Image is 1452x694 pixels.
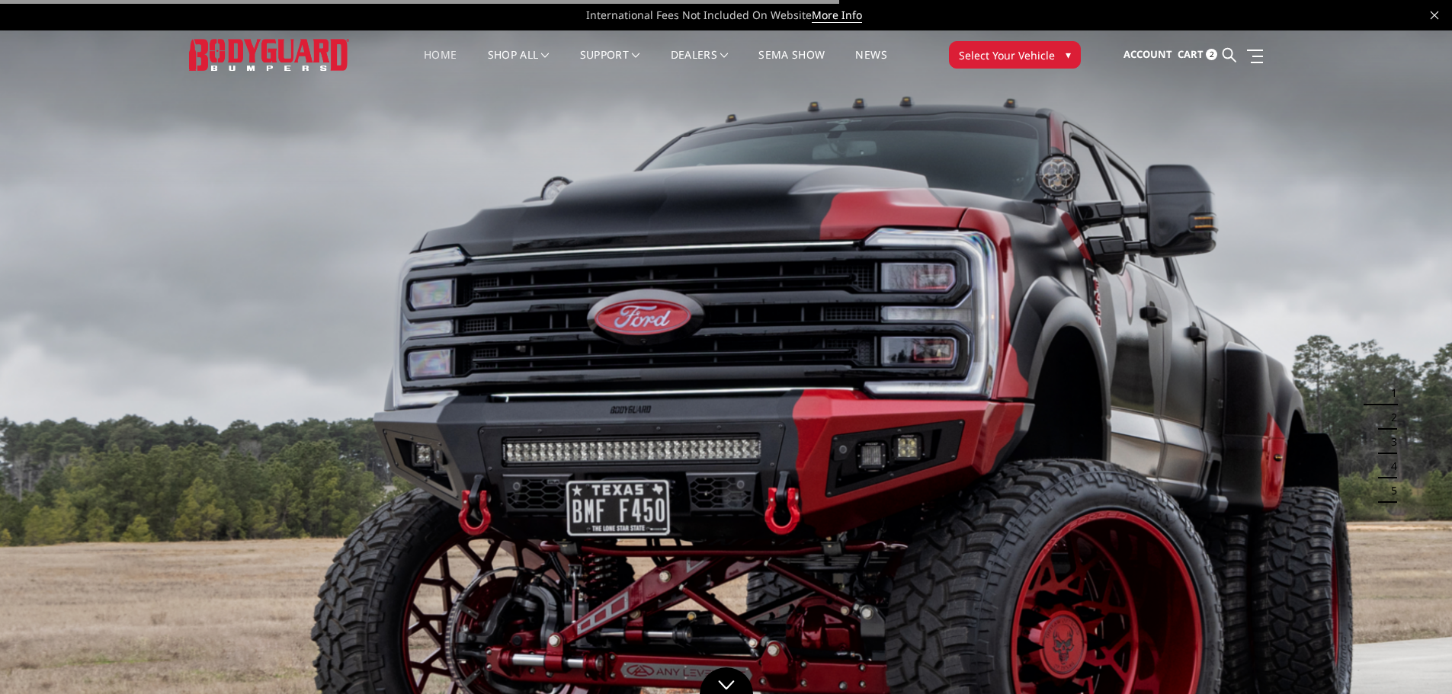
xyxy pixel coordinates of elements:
[1382,381,1397,405] button: 1 of 5
[1382,405,1397,430] button: 2 of 5
[959,47,1055,63] span: Select Your Vehicle
[949,41,1081,69] button: Select Your Vehicle
[700,667,753,694] a: Click to Down
[189,39,349,70] img: BODYGUARD BUMPERS
[1123,34,1172,75] a: Account
[1123,47,1172,61] span: Account
[758,50,825,79] a: SEMA Show
[671,50,729,79] a: Dealers
[424,50,457,79] a: Home
[1382,478,1397,503] button: 5 of 5
[1382,454,1397,478] button: 4 of 5
[1382,430,1397,454] button: 3 of 5
[488,50,550,79] a: shop all
[1066,46,1071,62] span: ▾
[1178,34,1217,75] a: Cart 2
[1178,47,1204,61] span: Cart
[580,50,640,79] a: Support
[812,8,862,23] a: More Info
[1206,49,1217,60] span: 2
[855,50,886,79] a: News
